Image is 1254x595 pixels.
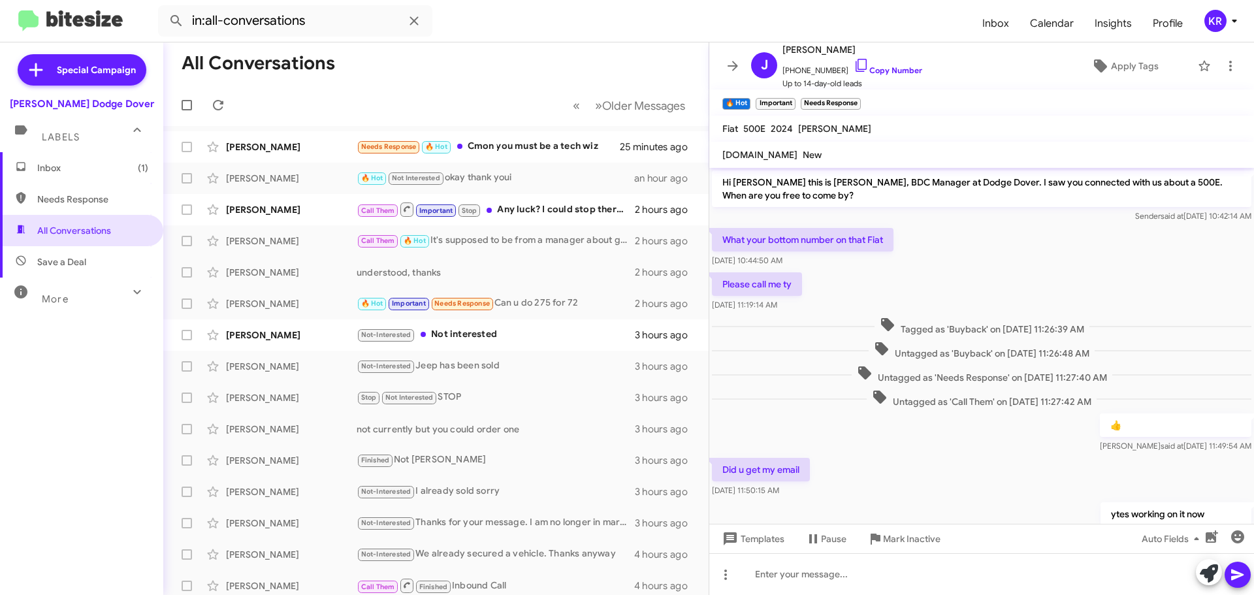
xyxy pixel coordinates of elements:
span: Untagged as 'Buyback' on [DATE] 11:26:48 AM [869,341,1095,360]
div: Jeep has been sold [357,359,635,374]
div: 3 hours ago [635,391,698,404]
span: Not-Interested [361,362,411,370]
span: Not-Interested [361,487,411,496]
span: 🔥 Hot [425,142,447,151]
span: Inbox [37,161,148,174]
div: 4 hours ago [634,579,698,592]
span: Needs Response [361,142,417,151]
span: [PERSON_NAME] [798,123,871,135]
span: Save a Deal [37,255,86,268]
div: Inbound Call [357,577,634,594]
span: [PHONE_NUMBER] [782,57,922,77]
div: [PERSON_NAME] Dodge Dover [10,97,154,110]
div: 3 hours ago [635,329,698,342]
div: [PERSON_NAME] [226,548,357,561]
button: Auto Fields [1131,527,1215,551]
div: an hour ago [634,172,698,185]
div: We already secured a vehicle. Thanks anyway [357,547,634,562]
span: Needs Response [434,299,490,308]
span: Stop [462,206,477,215]
span: Up to 14-day-old leads [782,77,922,90]
div: STOP [357,390,635,405]
span: Not-Interested [361,550,411,558]
div: KR [1204,10,1227,32]
div: [PERSON_NAME] [226,391,357,404]
div: [PERSON_NAME] [226,579,357,592]
p: Please call me ty [712,272,802,296]
div: Cmon you must be a tech wiz [357,139,620,154]
span: Important [419,206,453,215]
span: Call Them [361,583,395,591]
div: [PERSON_NAME] [226,360,357,373]
span: Not Interested [385,393,434,402]
a: Inbox [972,5,1020,42]
span: [DOMAIN_NAME] [722,149,797,161]
div: 3 hours ago [635,423,698,436]
span: New [803,149,822,161]
p: What your bottom number on that Fiat [712,228,893,251]
div: 2 hours ago [635,266,698,279]
div: Thanks for your message. I am no longer in market. [357,515,635,530]
span: 2024 [771,123,793,135]
input: Search [158,5,432,37]
div: 25 minutes ago [620,140,698,153]
span: Calendar [1020,5,1084,42]
div: [PERSON_NAME] [226,172,357,185]
div: [PERSON_NAME] [226,517,357,530]
span: [DATE] 11:50:15 AM [712,485,779,495]
div: [PERSON_NAME] [226,234,357,248]
span: said at [1161,211,1183,221]
span: Insights [1084,5,1142,42]
nav: Page navigation example [566,92,693,119]
div: 3 hours ago [635,517,698,530]
span: [DATE] 10:44:50 AM [712,255,782,265]
div: [PERSON_NAME] [226,329,357,342]
button: Templates [709,527,795,551]
p: ytes working on it now [1101,502,1251,526]
div: 3 hours ago [635,454,698,467]
span: Apply Tags [1111,54,1159,78]
div: Not [PERSON_NAME] [357,453,635,468]
div: [PERSON_NAME] [226,485,357,498]
span: J [761,55,768,76]
span: 🔥 Hot [404,236,426,245]
span: Labels [42,131,80,143]
span: Special Campaign [57,63,136,76]
div: [PERSON_NAME] [226,203,357,216]
span: Finished [361,456,390,464]
p: Hi [PERSON_NAME] this is [PERSON_NAME], BDC Manager at Dodge Dover. I saw you connected with us a... [712,170,1251,207]
span: said at [1161,441,1183,451]
div: [PERSON_NAME] [226,297,357,310]
div: Can u do 275 for 72 [357,296,635,311]
span: Untagged as 'Call Them' on [DATE] 11:27:42 AM [867,389,1097,408]
small: 🔥 Hot [722,98,750,110]
div: understood, thanks [357,266,635,279]
div: [PERSON_NAME] [226,454,357,467]
button: Previous [565,92,588,119]
span: Older Messages [602,99,685,113]
span: [PERSON_NAME] [DATE] 11:49:54 AM [1100,441,1251,451]
span: Templates [720,527,784,551]
span: » [595,97,602,114]
span: Important [392,299,426,308]
a: Special Campaign [18,54,146,86]
span: More [42,293,69,305]
span: Auto Fields [1142,527,1204,551]
button: KR [1193,10,1240,32]
span: [PERSON_NAME] [782,42,922,57]
button: Pause [795,527,857,551]
div: I already sold sorry [357,484,635,499]
div: [PERSON_NAME] [226,266,357,279]
div: 4 hours ago [634,548,698,561]
span: Mark Inactive [883,527,940,551]
span: (1) [138,161,148,174]
span: 🔥 Hot [361,299,383,308]
span: Call Them [361,236,395,245]
div: not currently but you could order one [357,423,635,436]
button: Next [587,92,693,119]
small: Important [756,98,795,110]
a: Copy Number [854,65,922,75]
div: 2 hours ago [635,234,698,248]
div: Any luck? I could stop there if you have them [357,201,635,217]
